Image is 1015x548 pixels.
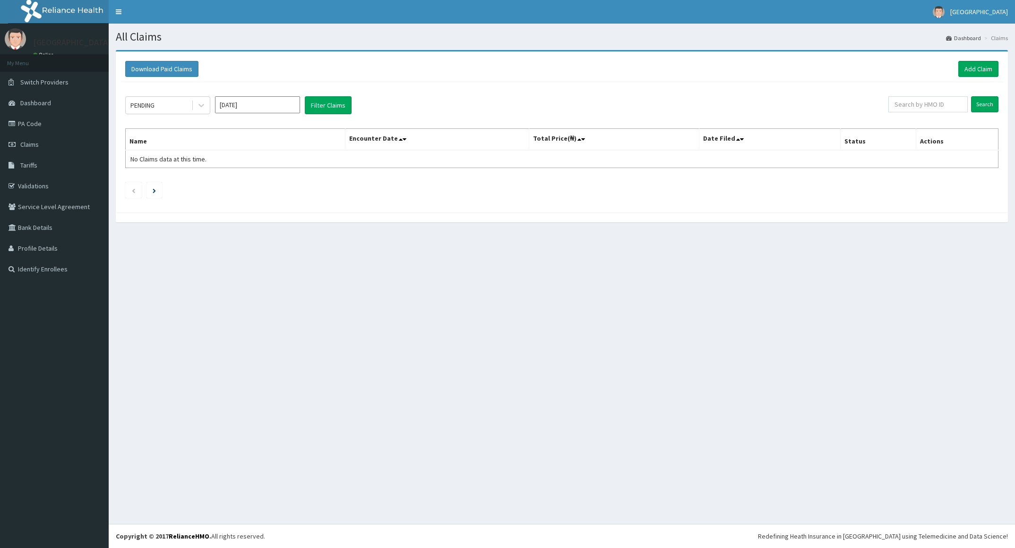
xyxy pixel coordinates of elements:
strong: Copyright © 2017 . [116,532,211,540]
th: Actions [916,129,998,151]
th: Date Filed [699,129,840,151]
input: Search by HMO ID [888,96,968,112]
button: Download Paid Claims [125,61,198,77]
th: Total Price(₦) [529,129,699,151]
footer: All rights reserved. [109,524,1015,548]
p: [GEOGRAPHIC_DATA] [33,38,111,47]
a: Previous page [131,186,136,194]
th: Status [840,129,916,151]
span: Switch Providers [20,78,69,86]
span: [GEOGRAPHIC_DATA] [950,8,1008,16]
span: Tariffs [20,161,37,169]
input: Select Month and Year [215,96,300,113]
span: No Claims data at this time. [130,155,206,163]
span: Dashboard [20,99,51,107]
a: Online [33,51,56,58]
a: Dashboard [946,34,981,42]
img: User Image [933,6,945,18]
div: PENDING [130,101,155,110]
div: Redefining Heath Insurance in [GEOGRAPHIC_DATA] using Telemedicine and Data Science! [758,531,1008,541]
span: Claims [20,140,39,149]
input: Search [971,96,998,112]
h1: All Claims [116,31,1008,43]
a: Next page [153,186,156,194]
th: Encounter Date [345,129,529,151]
a: RelianceHMO [169,532,209,540]
li: Claims [982,34,1008,42]
th: Name [126,129,345,151]
a: Add Claim [958,61,998,77]
button: Filter Claims [305,96,352,114]
img: User Image [5,28,26,50]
